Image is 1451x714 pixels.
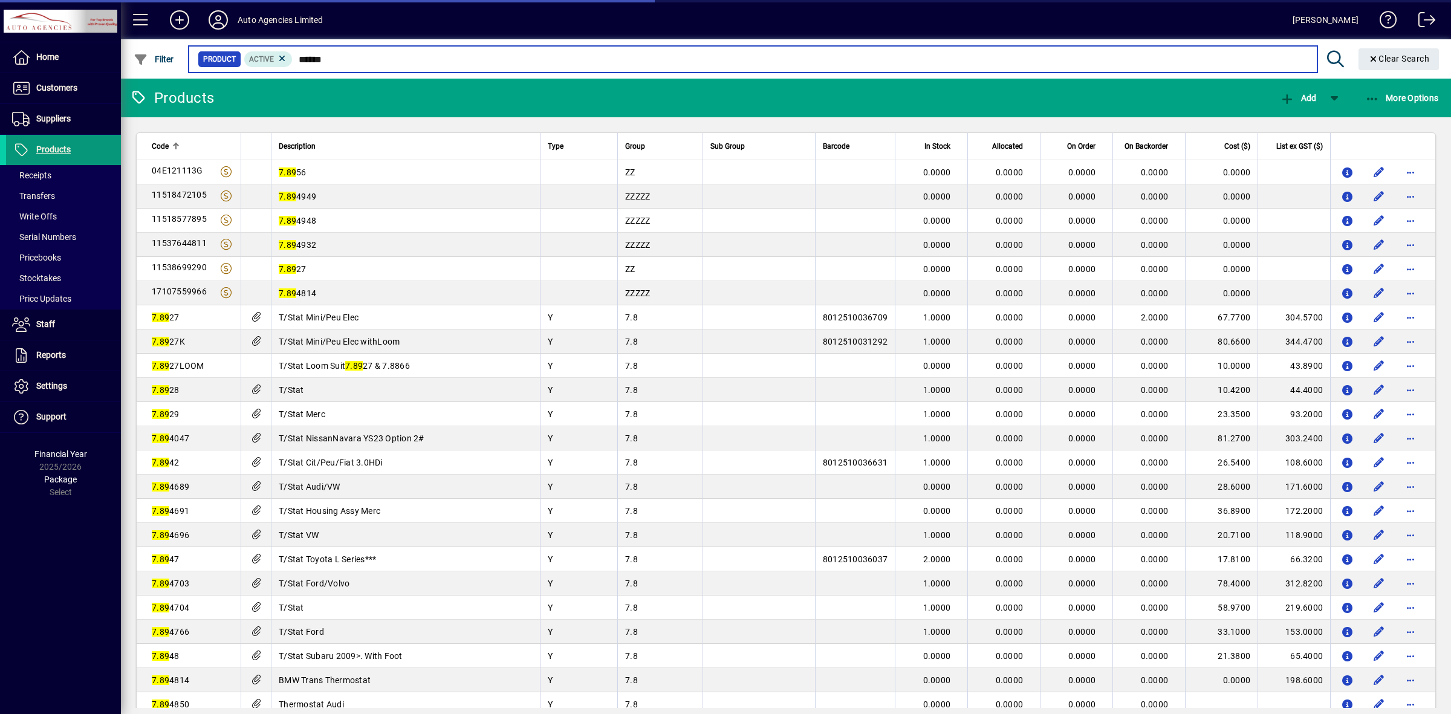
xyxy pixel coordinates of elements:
[6,227,121,247] a: Serial Numbers
[199,9,238,31] button: Profile
[152,409,169,419] em: 7.89
[203,53,236,65] span: Product
[996,288,1024,298] span: 0.0000
[1141,554,1169,564] span: 0.0000
[1185,184,1258,209] td: 0.0000
[1141,313,1169,322] span: 2.0000
[1401,404,1420,424] button: More options
[548,361,553,371] span: Y
[36,412,67,421] span: Support
[6,310,121,340] a: Staff
[548,554,553,564] span: Y
[152,214,207,224] span: 11518577895
[548,337,553,346] span: Y
[1369,404,1389,424] button: Edit
[1258,402,1330,426] td: 93.2000
[12,294,71,303] span: Price Updates
[1068,554,1096,564] span: 0.0000
[1401,235,1420,255] button: More options
[1185,354,1258,378] td: 10.0000
[625,313,638,322] span: 7.8
[1258,354,1330,378] td: 43.8900
[1258,547,1330,571] td: 66.3200
[1141,216,1169,226] span: 0.0000
[1369,259,1389,279] button: Edit
[1369,429,1389,448] button: Edit
[996,554,1024,564] span: 0.0000
[823,313,888,322] span: 8012510036709
[44,475,77,484] span: Package
[1185,547,1258,571] td: 17.8100
[625,482,638,492] span: 7.8
[152,385,169,395] em: 7.89
[1369,308,1389,327] button: Edit
[625,216,650,226] span: ZZZZZ
[36,350,66,360] span: Reports
[548,409,553,419] span: Y
[996,216,1024,226] span: 0.0000
[152,361,204,371] span: 27LOOM
[1068,167,1096,177] span: 0.0000
[625,240,650,250] span: ZZZZZ
[6,42,121,73] a: Home
[823,458,888,467] span: 8012510036631
[152,313,169,322] em: 7.89
[923,385,951,395] span: 1.0000
[1185,426,1258,450] td: 81.2700
[6,104,121,134] a: Suppliers
[1185,475,1258,499] td: 28.6000
[1185,402,1258,426] td: 23.3500
[1141,530,1169,540] span: 0.0000
[1068,409,1096,419] span: 0.0000
[924,140,950,153] span: In Stock
[1185,523,1258,547] td: 20.7100
[923,337,951,346] span: 1.0000
[1369,356,1389,375] button: Edit
[823,140,849,153] span: Barcode
[625,288,650,298] span: ZZZZZ
[134,54,174,64] span: Filter
[1141,240,1169,250] span: 0.0000
[923,216,951,226] span: 0.0000
[279,313,359,322] span: T/Stat Mini/Peu Elec
[279,140,316,153] span: Description
[279,506,380,516] span: T/Stat Housing Assy Merc
[923,361,951,371] span: 0.0000
[996,458,1024,467] span: 0.0000
[12,170,51,180] span: Receipts
[1068,288,1096,298] span: 0.0000
[1141,385,1169,395] span: 0.0000
[6,73,121,103] a: Customers
[279,264,307,274] span: 27
[279,288,296,298] em: 7.89
[1369,695,1389,714] button: Edit
[625,337,638,346] span: 7.8
[1401,211,1420,230] button: More options
[1141,433,1169,443] span: 0.0000
[152,506,189,516] span: 4691
[710,140,808,153] div: Sub Group
[279,361,410,371] span: T/Stat Loom Suit 27 & 7.8866
[923,530,951,540] span: 1.0000
[923,192,951,201] span: 0.0000
[244,51,293,67] mat-chip: Activation Status: Active
[1224,140,1250,153] span: Cost ($)
[1401,646,1420,666] button: More options
[1369,187,1389,206] button: Edit
[1369,235,1389,255] button: Edit
[1141,482,1169,492] span: 0.0000
[625,409,638,419] span: 7.8
[152,238,207,248] span: 11537644811
[548,530,553,540] span: Y
[1125,140,1168,153] span: On Backorder
[152,530,169,540] em: 7.89
[996,506,1024,516] span: 0.0000
[152,361,169,371] em: 7.89
[1371,2,1397,42] a: Knowledge Base
[152,482,169,492] em: 7.89
[152,140,169,153] span: Code
[12,212,57,221] span: Write Offs
[1185,233,1258,257] td: 0.0000
[1258,305,1330,329] td: 304.5700
[1068,192,1096,201] span: 0.0000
